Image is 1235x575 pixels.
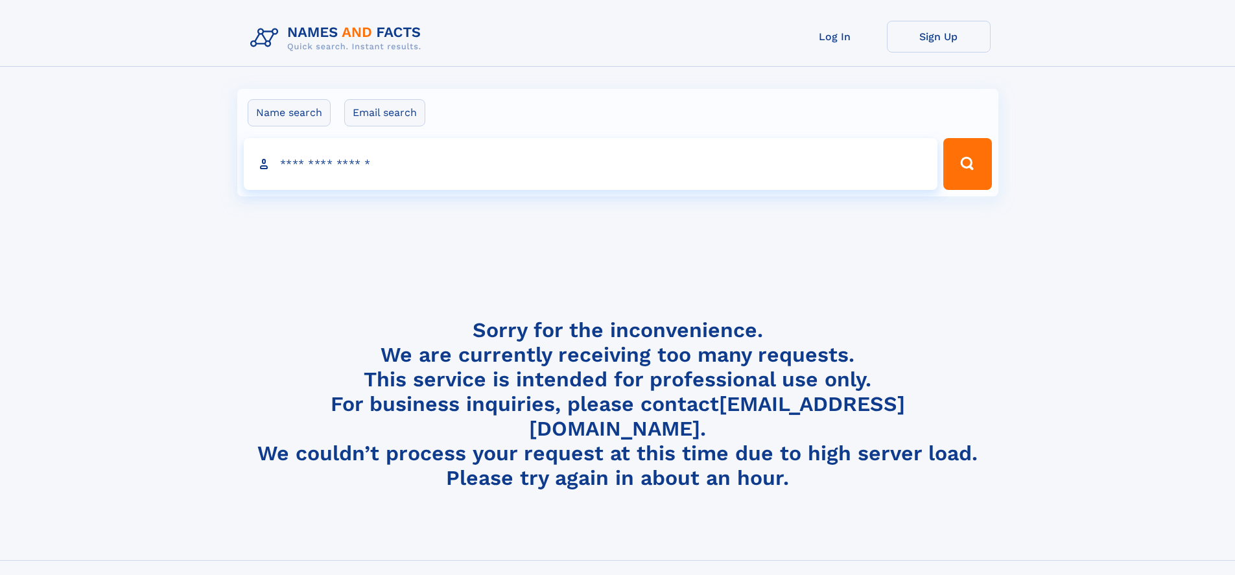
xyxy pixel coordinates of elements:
[887,21,991,53] a: Sign Up
[245,318,991,491] h4: Sorry for the inconvenience. We are currently receiving too many requests. This service is intend...
[783,21,887,53] a: Log In
[529,392,905,441] a: [EMAIL_ADDRESS][DOMAIN_NAME]
[344,99,425,126] label: Email search
[943,138,991,190] button: Search Button
[248,99,331,126] label: Name search
[245,21,432,56] img: Logo Names and Facts
[244,138,938,190] input: search input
